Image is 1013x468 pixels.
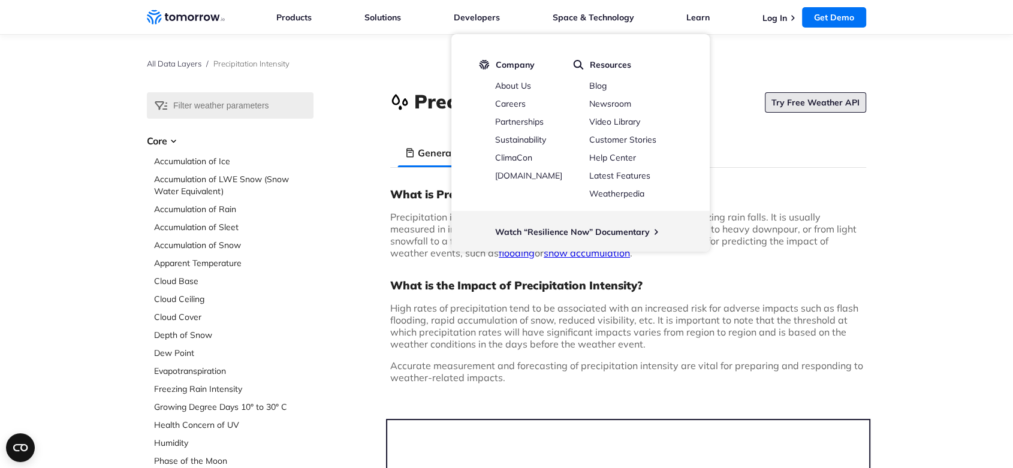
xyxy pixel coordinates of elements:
[686,12,710,23] a: Learn
[147,59,201,68] a: All Data Layers
[276,12,312,23] a: Products
[6,433,35,462] button: Open CMP widget
[499,247,535,259] a: flooding
[390,187,866,201] h3: What is Precipitation Intensity ?
[479,59,490,70] img: tio-logo-icon.svg
[495,80,531,91] a: About Us
[589,188,644,199] a: Weatherpedia
[364,12,401,23] a: Solutions
[213,59,290,68] span: Precipitation Intensity
[589,170,650,181] a: Latest Features
[590,59,631,70] span: Resources
[147,134,313,148] h3: Core
[589,80,607,91] a: Blog
[495,227,650,237] a: Watch “Resilience Now” Documentary
[552,12,634,23] a: Space & Technology
[154,239,313,251] a: Accumulation of Snow
[154,455,313,467] a: Phase of the Moon
[154,329,313,341] a: Depth of Snow
[154,419,313,431] a: Health Concern of UV
[589,116,640,127] a: Video Library
[390,360,863,384] span: Accurate measurement and forecasting of precipitation intensity are vital for preparing and respo...
[454,12,500,23] a: Developers
[589,134,656,145] a: Customer Stories
[154,437,313,449] a: Humidity
[154,221,313,233] a: Accumulation of Sleet
[154,347,313,359] a: Dew Point
[154,173,313,197] a: Accumulation of LWE Snow (Snow Water Equivalent)
[573,59,584,70] img: magnifier.svg
[154,383,313,395] a: Freezing Rain Intensity
[544,247,630,259] a: snow accumulation
[390,302,858,350] span: High rates of precipitation tend to be associated with an increased risk for adverse impacts such...
[154,365,313,377] a: Evapotranspiration
[495,152,532,163] a: ClimaCon
[390,211,857,259] span: Precipitation intensity refers to the rate at which , , , or freezing rain falls. It is usually m...
[765,92,866,113] a: Try Free Weather API
[802,7,866,28] a: Get Demo
[589,98,631,109] a: Newsroom
[147,92,313,119] input: Filter weather parameters
[154,155,313,167] a: Accumulation of Ice
[397,138,517,167] li: General Information
[154,293,313,305] a: Cloud Ceiling
[154,311,313,323] a: Cloud Cover
[589,152,636,163] a: Help Center
[418,146,509,160] h3: General Information
[414,88,625,114] h1: Precipitation Intensity
[154,203,313,215] a: Accumulation of Rain
[762,13,787,23] a: Log In
[154,401,313,413] a: Growing Degree Days 10° to 30° C
[495,170,562,181] a: [DOMAIN_NAME]
[154,257,313,269] a: Apparent Temperature
[206,59,209,68] span: /
[495,98,526,109] a: Careers
[495,116,544,127] a: Partnerships
[147,8,225,26] a: Home link
[495,134,546,145] a: Sustainability
[390,278,866,292] h3: What is the Impact of Precipitation Intensity?
[154,275,313,287] a: Cloud Base
[496,59,535,70] span: Company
